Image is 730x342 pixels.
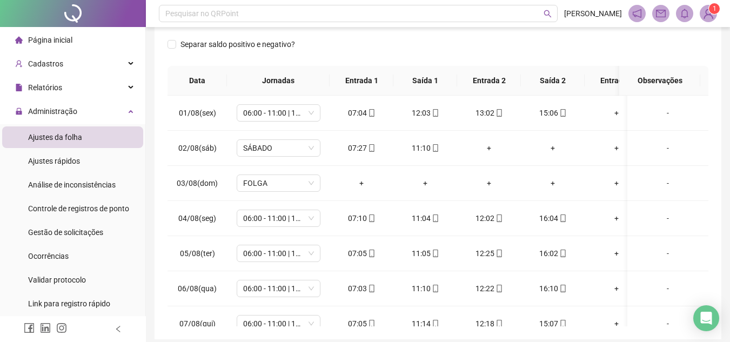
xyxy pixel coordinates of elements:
div: + [593,212,640,224]
span: mobile [494,109,503,117]
span: file [15,84,23,91]
th: Observações [619,66,700,96]
span: Link para registro rápido [28,299,110,308]
span: mobile [367,214,376,222]
span: mobile [367,320,376,327]
span: [PERSON_NAME] [564,8,622,19]
span: left [115,325,122,333]
span: Validar protocolo [28,276,86,284]
span: mail [656,9,666,18]
span: search [544,10,552,18]
span: mobile [558,250,567,257]
div: 07:10 [338,212,385,224]
span: Separar saldo positivo e negativo? [176,38,299,50]
span: user-add [15,60,23,68]
div: + [593,283,640,294]
div: + [530,177,576,189]
span: Observações [628,75,692,86]
span: 02/08(sáb) [178,144,217,152]
span: mobile [431,214,439,222]
div: + [593,142,640,154]
span: mobile [431,250,439,257]
span: mobile [558,320,567,327]
div: 07:05 [338,247,385,259]
div: 16:10 [530,283,576,294]
span: bell [680,9,689,18]
span: 06:00 - 11:00 | 12:00 - 15:00 [243,105,314,121]
div: 07:03 [338,283,385,294]
span: Controle de registros de ponto [28,204,129,213]
span: 06/08(qua) [178,284,217,293]
span: SÁBADO [243,140,314,156]
div: - [636,212,700,224]
th: Entrada 3 [585,66,648,96]
div: + [530,142,576,154]
span: Análise de inconsistências [28,180,116,189]
span: 06:00 - 11:00 | 12:00 - 15:00 [243,245,314,261]
div: 12:02 [466,212,512,224]
sup: Atualize o seu contato no menu Meus Dados [709,3,720,14]
span: mobile [367,144,376,152]
div: - [636,283,700,294]
div: 07:27 [338,142,385,154]
th: Entrada 1 [330,66,393,96]
div: + [466,177,512,189]
th: Entrada 2 [457,66,521,96]
div: 16:02 [530,247,576,259]
div: 07:05 [338,318,385,330]
span: 1 [713,5,716,12]
span: mobile [431,285,439,292]
span: 05/08(ter) [180,249,215,258]
span: FOLGA [243,175,314,191]
span: 06:00 - 11:00 | 12:00 - 15:00 [243,280,314,297]
span: lock [15,108,23,115]
div: + [593,177,640,189]
span: facebook [24,323,35,333]
span: Página inicial [28,36,72,44]
div: + [593,247,640,259]
span: 03/08(dom) [177,179,218,187]
th: Jornadas [227,66,330,96]
div: 11:04 [402,212,448,224]
div: 12:03 [402,107,448,119]
div: 11:14 [402,318,448,330]
span: mobile [431,109,439,117]
img: 94029 [700,5,716,22]
div: + [338,177,385,189]
span: mobile [431,144,439,152]
span: mobile [494,214,503,222]
span: mobile [431,320,439,327]
span: mobile [558,214,567,222]
span: mobile [494,320,503,327]
span: mobile [494,250,503,257]
div: Open Intercom Messenger [693,305,719,331]
span: home [15,36,23,44]
span: 07/08(qui) [179,319,216,328]
div: - [636,247,700,259]
span: notification [632,9,642,18]
div: - [636,107,700,119]
div: - [636,318,700,330]
span: 01/08(sex) [179,109,216,117]
span: mobile [558,109,567,117]
span: Gestão de solicitações [28,228,103,237]
div: 11:10 [402,283,448,294]
span: mobile [367,250,376,257]
div: + [593,107,640,119]
div: + [466,142,512,154]
div: 12:22 [466,283,512,294]
div: 15:06 [530,107,576,119]
div: 15:07 [530,318,576,330]
div: 12:18 [466,318,512,330]
th: Data [168,66,227,96]
span: mobile [494,285,503,292]
span: 04/08(seg) [178,214,216,223]
div: 16:04 [530,212,576,224]
span: Ajustes da folha [28,133,82,142]
div: - [636,177,700,189]
span: Ocorrências [28,252,69,260]
span: Relatórios [28,83,62,92]
div: + [402,177,448,189]
span: Cadastros [28,59,63,68]
div: 12:25 [466,247,512,259]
